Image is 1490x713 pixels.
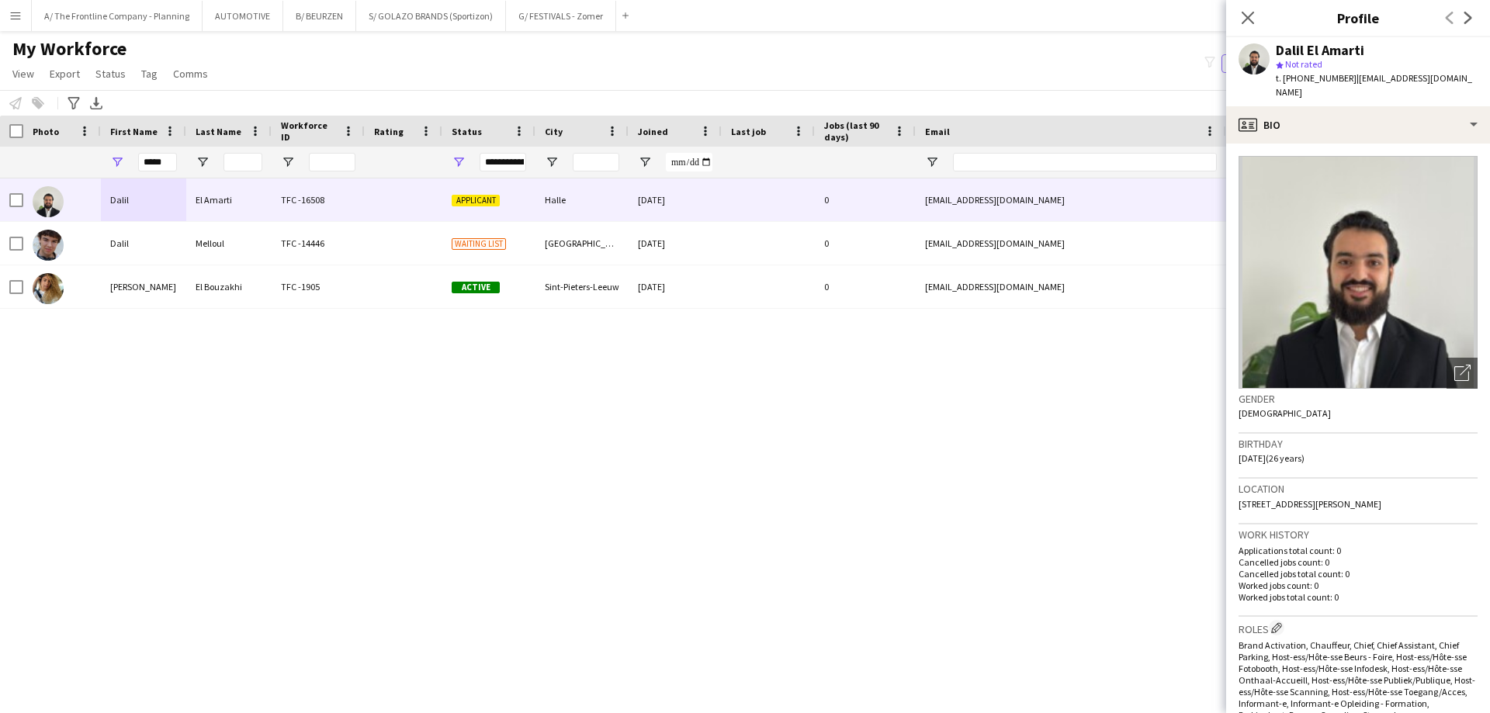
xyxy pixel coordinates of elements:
div: Halle [535,178,629,221]
button: Open Filter Menu [925,155,939,169]
span: Waiting list [452,238,506,250]
span: [STREET_ADDRESS][PERSON_NAME] [1239,498,1381,510]
span: Last job [731,126,766,137]
div: Bio [1226,106,1490,144]
input: Email Filter Input [953,153,1217,171]
span: Rating [374,126,404,137]
span: Photo [33,126,59,137]
div: Dalil [101,178,186,221]
button: Open Filter Menu [545,155,559,169]
span: Jobs (last 90 days) [824,119,888,143]
p: Cancelled jobs total count: 0 [1239,568,1478,580]
img: Dalil El Amarti [33,186,64,217]
button: Open Filter Menu [638,155,652,169]
span: | [EMAIL_ADDRESS][DOMAIN_NAME] [1276,72,1472,98]
div: Melloul [186,222,272,265]
div: El Amarti [186,178,272,221]
img: Dalil Melloul [33,230,64,261]
div: [DATE] [629,178,722,221]
button: A/ The Frontline Company - Planning [32,1,203,31]
span: Joined [638,126,668,137]
app-action-btn: Export XLSX [87,94,106,112]
div: Sint-Pieters-Leeuw [535,265,629,308]
input: Workforce ID Filter Input [309,153,355,171]
h3: Birthday [1239,437,1478,451]
span: City [545,126,563,137]
h3: Roles [1239,620,1478,636]
div: [GEOGRAPHIC_DATA] [535,222,629,265]
p: Applications total count: 0 [1239,545,1478,556]
div: [EMAIL_ADDRESS][DOMAIN_NAME] [916,222,1226,265]
app-action-btn: Advanced filters [64,94,83,112]
button: Open Filter Menu [196,155,210,169]
span: Comms [173,67,208,81]
p: Cancelled jobs count: 0 [1239,556,1478,568]
div: 0 [815,265,916,308]
span: Applicant [452,195,500,206]
div: [EMAIL_ADDRESS][DOMAIN_NAME] [916,265,1226,308]
span: Status [95,67,126,81]
a: Tag [135,64,164,84]
button: S/ GOLAZO BRANDS (Sportizon) [356,1,506,31]
p: Worked jobs total count: 0 [1239,591,1478,603]
div: TFC -16508 [272,178,365,221]
input: City Filter Input [573,153,619,171]
span: Active [452,282,500,293]
input: First Name Filter Input [138,153,177,171]
div: TFC -1905 [272,265,365,308]
a: Status [89,64,132,84]
h3: Location [1239,482,1478,496]
span: Workforce ID [281,119,337,143]
span: t. [PHONE_NUMBER] [1276,72,1357,84]
span: [DEMOGRAPHIC_DATA] [1239,407,1331,419]
span: Tag [141,67,158,81]
div: [EMAIL_ADDRESS][DOMAIN_NAME] [916,178,1226,221]
div: Dalil El Amarti [1276,43,1364,57]
span: Export [50,67,80,81]
span: Email [925,126,950,137]
span: First Name [110,126,158,137]
h3: Profile [1226,8,1490,28]
div: Dalil [101,222,186,265]
span: [DATE] (26 years) [1239,452,1305,464]
div: TFC -14446 [272,222,365,265]
span: My Workforce [12,37,126,61]
div: 0 [815,222,916,265]
a: View [6,64,40,84]
button: AUTOMOTIVE [203,1,283,31]
input: Joined Filter Input [666,153,712,171]
input: Last Name Filter Input [223,153,262,171]
button: G/ FESTIVALS - Zomer [506,1,616,31]
button: Open Filter Menu [110,155,124,169]
span: View [12,67,34,81]
div: [DATE] [629,265,722,308]
img: Crew avatar or photo [1239,156,1478,389]
div: [DATE] [629,222,722,265]
div: 0 [815,178,916,221]
a: Export [43,64,86,84]
p: Worked jobs count: 0 [1239,580,1478,591]
div: El Bouzakhi [186,265,272,308]
span: Last Name [196,126,241,137]
span: Not rated [1285,58,1322,70]
img: Dalila El Bouzakhi [33,273,64,304]
span: Status [452,126,482,137]
button: Everyone5,344 [1221,54,1299,73]
a: Comms [167,64,214,84]
button: Open Filter Menu [452,155,466,169]
div: Open photos pop-in [1447,358,1478,389]
button: Open Filter Menu [281,155,295,169]
button: B/ BEURZEN [283,1,356,31]
div: [PERSON_NAME] [101,265,186,308]
h3: Work history [1239,528,1478,542]
h3: Gender [1239,392,1478,406]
